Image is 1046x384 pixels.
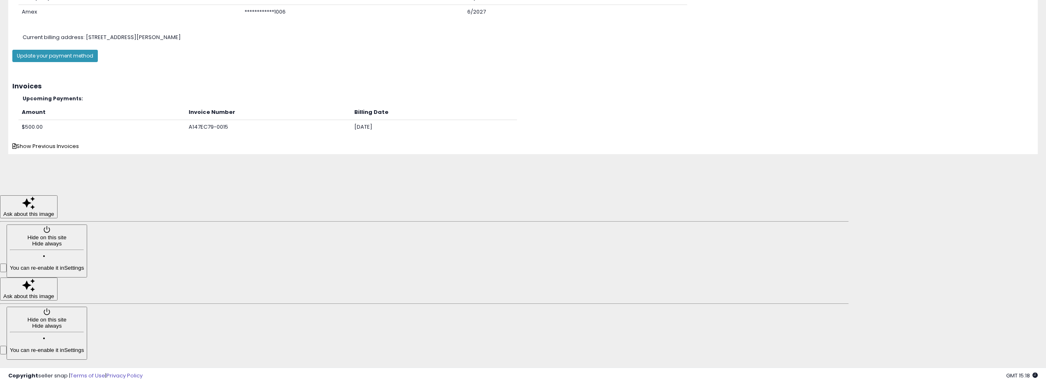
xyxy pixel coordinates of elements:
[23,96,1034,101] h5: Upcoming Payments:
[185,105,351,120] th: Invoice Number
[12,50,98,62] button: Update your payment method
[12,83,1034,90] h3: Invoices
[12,142,79,150] span: Show Previous Invoices
[23,33,85,41] span: Current billing address:
[185,120,351,134] td: A147EC79-0015
[18,5,241,19] td: Amex
[464,5,687,19] td: 6/2027
[351,105,517,120] th: Billing Date
[18,105,185,120] th: Amount
[351,120,517,134] td: [DATE]
[18,120,185,134] td: $500.00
